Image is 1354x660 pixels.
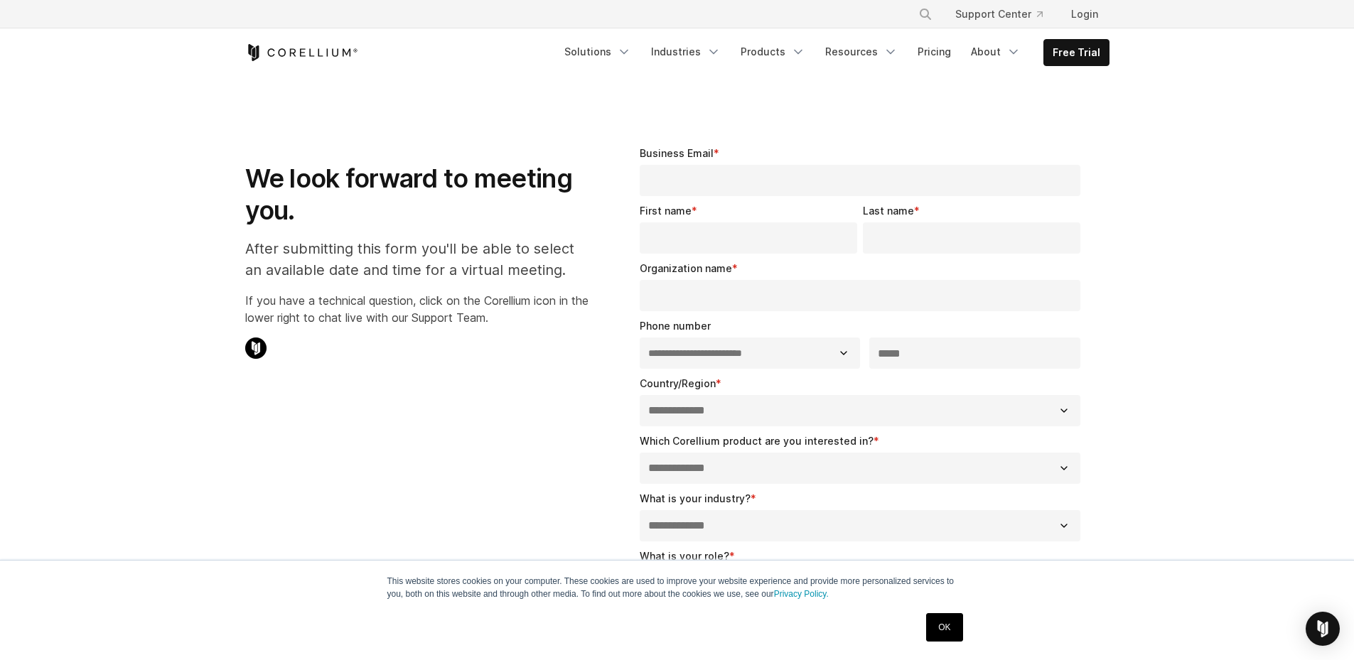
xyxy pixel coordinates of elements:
span: Phone number [640,320,711,332]
a: OK [926,613,962,642]
a: Corellium Home [245,44,358,61]
button: Search [913,1,938,27]
span: Last name [863,205,914,217]
div: Open Intercom Messenger [1306,612,1340,646]
h1: We look forward to meeting you. [245,163,589,227]
span: Organization name [640,262,732,274]
img: Corellium Chat Icon [245,337,267,359]
span: Business Email [640,147,714,159]
a: Privacy Policy. [774,589,829,599]
span: Country/Region [640,377,716,389]
span: First name [640,205,692,217]
a: About [962,39,1029,65]
a: Pricing [909,39,960,65]
a: Login [1060,1,1109,27]
div: Navigation Menu [901,1,1109,27]
p: After submitting this form you'll be able to select an available date and time for a virtual meet... [245,238,589,281]
span: What is your role? [640,550,729,562]
a: Free Trial [1044,40,1109,65]
span: Which Corellium product are you interested in? [640,435,874,447]
a: Support Center [944,1,1054,27]
div: Navigation Menu [556,39,1109,66]
p: This website stores cookies on your computer. These cookies are used to improve your website expe... [387,575,967,600]
p: If you have a technical question, click on the Corellium icon in the lower right to chat live wit... [245,292,589,326]
a: Solutions [556,39,640,65]
a: Products [732,39,814,65]
span: What is your industry? [640,492,751,504]
a: Resources [817,39,906,65]
a: Industries [643,39,729,65]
